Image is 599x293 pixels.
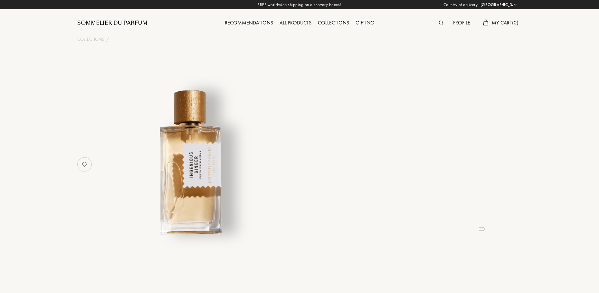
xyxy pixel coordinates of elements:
a: Collections [315,19,352,26]
a: Gifting [352,19,377,26]
a: Sommelier du Parfum [77,19,147,27]
a: Collections [77,36,104,43]
img: search_icn.svg [439,21,443,25]
img: no_like_p.png [78,158,91,171]
div: Profile [450,19,473,27]
div: Gifting [352,19,377,27]
img: undefined undefined [109,82,268,241]
div: / [106,36,109,43]
div: Collections [315,19,352,27]
a: Recommendations [222,19,276,26]
div: Recommendations [222,19,276,27]
span: Country of delivery: [443,2,479,8]
a: All products [276,19,315,26]
img: cart.svg [483,20,488,25]
span: My Cart ( 0 ) [492,19,518,26]
a: Profile [450,19,473,26]
div: All products [276,19,315,27]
